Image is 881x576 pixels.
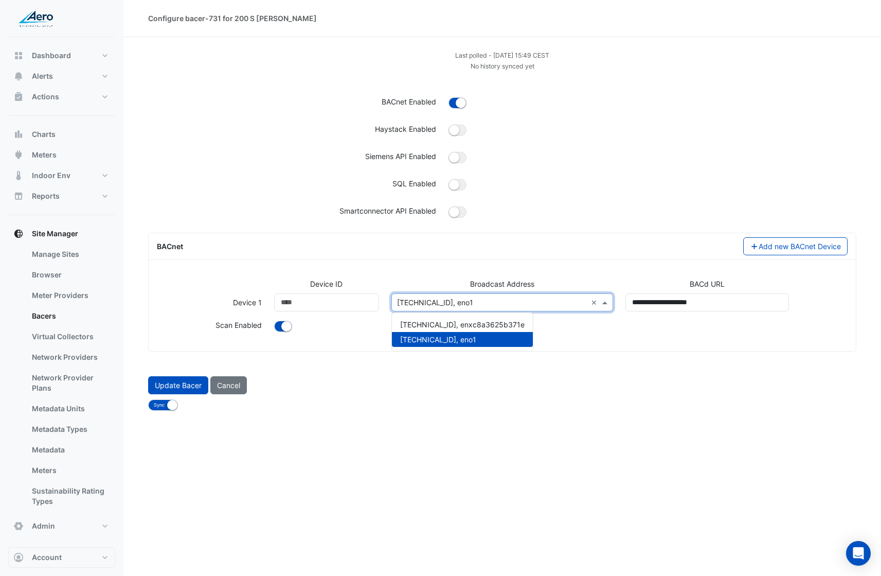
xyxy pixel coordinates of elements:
[400,335,476,344] span: [TECHNICAL_ID], eno1
[8,244,115,516] div: Site Manager
[8,547,115,568] button: Account
[24,460,115,481] a: Meters
[391,312,533,352] ng-dropdown-panel: Options list
[13,129,24,139] app-icon: Charts
[148,13,317,24] div: Configure bacer-731 for 200 S [PERSON_NAME]
[32,229,78,239] span: Site Manager
[32,552,62,563] span: Account
[32,129,56,139] span: Charts
[32,191,60,201] span: Reports
[24,347,115,368] a: Network Providers
[8,86,115,107] button: Actions
[8,223,115,244] button: Site Manager
[8,124,115,145] button: Charts
[13,229,24,239] app-icon: Site Manager
[24,398,115,419] a: Metadata Units
[24,368,115,398] a: Network Provider Plans
[382,96,436,107] label: BACnet Enabled
[375,124,436,134] label: Haystack Enabled
[339,205,436,216] label: Smartconnector API Enabled
[8,66,115,86] button: Alerts
[13,521,24,531] app-icon: Admin
[32,50,71,61] span: Dashboard
[690,278,725,289] label: BACd URL
[24,326,115,347] a: Virtual Collectors
[743,237,848,255] button: Add new BACnet Device
[846,541,871,566] div: Open Intercom Messenger
[32,71,53,81] span: Alerts
[8,516,115,536] button: Admin
[24,440,115,460] a: Metadata
[471,62,534,70] small: No history synced yet
[392,178,436,189] label: SQL Enabled
[455,51,549,59] small: Thu 21-Aug-2025 08:49 CDT
[13,170,24,181] app-icon: Indoor Env
[12,8,59,29] img: Company Logo
[24,285,115,306] a: Meter Providers
[24,419,115,440] a: Metadata Types
[24,306,115,326] a: Bacers
[24,265,115,285] a: Browser
[13,191,24,201] app-icon: Reports
[13,92,24,102] app-icon: Actions
[8,45,115,66] button: Dashboard
[210,376,247,394] button: Cancel
[310,278,343,289] label: Device ID
[148,376,208,394] button: Update Bacer
[157,242,183,251] span: BACnet
[32,170,70,181] span: Indoor Env
[400,320,525,329] span: [TECHNICAL_ID], enxc8a3625b371e
[13,71,24,81] app-icon: Alerts
[32,521,55,531] span: Admin
[591,297,600,308] span: Clear
[13,50,24,61] app-icon: Dashboard
[13,150,24,160] app-icon: Meters
[24,244,115,265] a: Manage Sites
[32,92,59,102] span: Actions
[233,293,262,311] label: Device 1
[32,150,57,160] span: Meters
[470,278,534,289] label: Broadcast Address
[215,320,262,330] label: Background scheduled scan enabled
[8,186,115,206] button: Reports
[148,399,178,408] ui-switch: Sync Bacer after update is applied
[8,145,115,165] button: Meters
[365,151,436,162] label: Siemens API Enabled
[8,165,115,186] button: Indoor Env
[24,481,115,512] a: Sustainability Rating Types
